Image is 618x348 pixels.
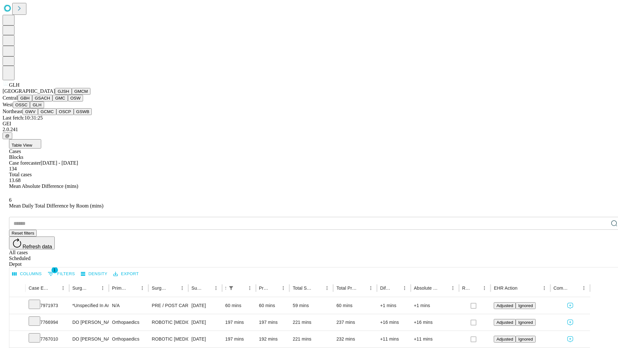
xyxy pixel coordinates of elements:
[518,320,533,325] span: Ignored
[554,285,570,291] div: Comments
[13,300,22,312] button: Expand
[59,284,68,293] button: Menu
[366,284,375,293] button: Menu
[18,95,32,101] button: GBH
[391,284,400,293] button: Sort
[439,284,448,293] button: Sort
[225,314,253,331] div: 197 mins
[152,285,168,291] div: Surgery Name
[9,197,12,203] span: 6
[56,108,74,115] button: OSCP
[494,319,516,326] button: Adjusted
[496,303,513,308] span: Adjusted
[192,297,219,314] div: [DATE]
[138,284,147,293] button: Menu
[494,336,516,343] button: Adjusted
[323,284,332,293] button: Menu
[32,95,52,101] button: GSACH
[570,284,579,293] button: Sort
[293,314,330,331] div: 221 mins
[357,284,366,293] button: Sort
[9,230,37,237] button: Reset filters
[518,284,527,293] button: Sort
[225,285,226,291] div: Scheduled In Room Duration
[380,331,407,347] div: +11 mins
[72,314,106,331] div: DO [PERSON_NAME] [PERSON_NAME]
[23,244,52,249] span: Refresh data
[227,284,236,293] div: 1 active filter
[380,285,390,291] div: Difference
[72,285,89,291] div: Surgeon Name
[23,108,38,115] button: GWV
[3,88,55,94] span: [GEOGRAPHIC_DATA]
[3,95,18,101] span: Central
[414,331,456,347] div: +11 mins
[3,121,615,127] div: GEI
[236,284,245,293] button: Sort
[41,160,78,166] span: [DATE] - [DATE]
[414,314,456,331] div: +16 mins
[192,285,202,291] div: Surgery Date
[192,331,219,347] div: [DATE]
[540,284,549,293] button: Menu
[3,109,23,114] span: Northeast
[259,331,286,347] div: 192 mins
[9,172,32,177] span: Total cases
[225,297,253,314] div: 60 mins
[516,336,535,343] button: Ignored
[29,285,49,291] div: Case Epic Id
[192,314,219,331] div: [DATE]
[9,166,17,171] span: 134
[279,284,288,293] button: Menu
[29,314,66,331] div: 7766994
[259,285,269,291] div: Predicted In Room Duration
[152,314,185,331] div: ROBOTIC [MEDICAL_DATA] TOTAL HIP
[494,302,516,309] button: Adjusted
[72,88,90,95] button: GMCM
[9,183,78,189] span: Mean Absolute Difference (mins)
[52,95,68,101] button: GMC
[98,284,107,293] button: Menu
[336,331,374,347] div: 232 mins
[12,231,34,236] span: Reset filters
[9,178,21,183] span: 13.68
[336,297,374,314] div: 60 mins
[494,285,517,291] div: EHR Action
[496,337,513,342] span: Adjusted
[152,297,185,314] div: PRE / POST CARE
[314,284,323,293] button: Sort
[12,143,32,148] span: Table View
[30,101,44,108] button: GLH
[516,319,535,326] button: Ignored
[227,284,236,293] button: Show filters
[74,108,92,115] button: GSWB
[3,102,13,107] span: West
[178,284,187,293] button: Menu
[112,297,145,314] div: N/A
[259,297,286,314] div: 60 mins
[518,337,533,342] span: Ignored
[50,284,59,293] button: Sort
[11,269,43,279] button: Select columns
[55,88,72,95] button: GJSH
[29,331,66,347] div: 7767010
[414,285,439,291] div: Absolute Difference
[293,297,330,314] div: 59 mins
[68,95,83,101] button: OSW
[9,203,103,208] span: Mean Daily Total Difference by Room (mins)
[5,133,10,138] span: @
[293,331,330,347] div: 221 mins
[579,284,588,293] button: Menu
[46,269,77,279] button: Show filters
[518,303,533,308] span: Ignored
[380,314,407,331] div: +16 mins
[51,267,58,273] span: 1
[152,331,185,347] div: ROBOTIC [MEDICAL_DATA] TOTAL HIP
[400,284,409,293] button: Menu
[202,284,211,293] button: Sort
[112,314,145,331] div: Orthopaedics
[245,284,254,293] button: Menu
[336,285,357,291] div: Total Predicted Duration
[112,285,128,291] div: Primary Service
[448,284,457,293] button: Menu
